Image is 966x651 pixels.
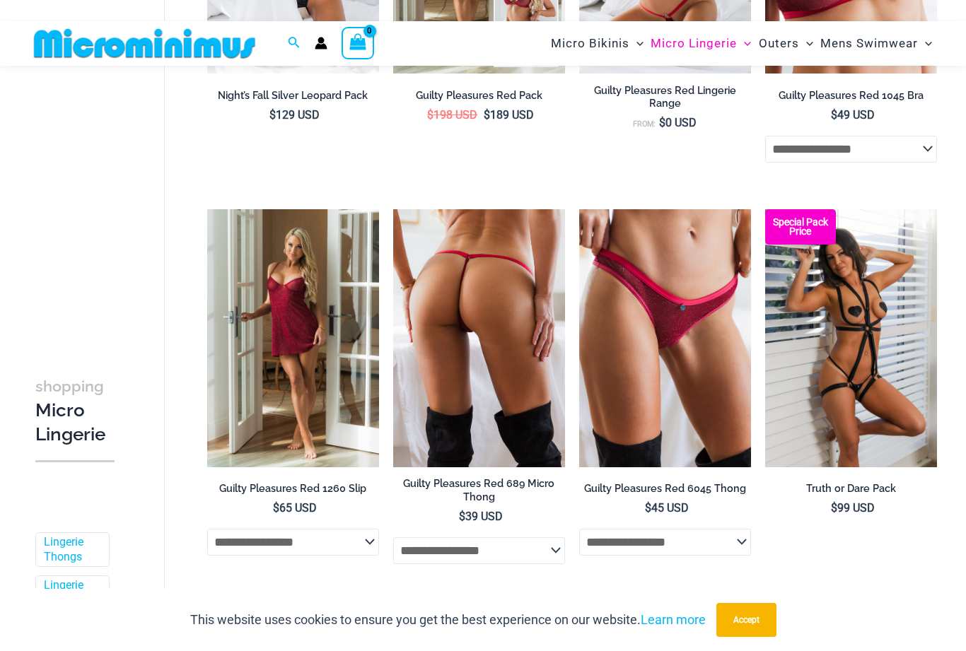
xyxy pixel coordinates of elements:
[393,89,565,102] h2: Guilty Pleasures Red Pack
[831,501,837,515] span: $
[35,377,104,395] span: shopping
[459,510,503,523] bdi: 39 USD
[831,108,875,122] bdi: 49 USD
[273,501,317,515] bdi: 65 USD
[547,25,647,61] a: Micro BikinisMenu ToggleMenu Toggle
[393,89,565,107] a: Guilty Pleasures Red Pack
[755,25,817,61] a: OutersMenu ToggleMenu Toggle
[659,116,697,129] bdi: 0 USD
[459,510,465,523] span: $
[44,535,98,565] a: Lingerie Thongs
[35,47,163,330] iframe: TrustedSite Certified
[28,28,261,59] img: MM SHOP LOGO FLAT
[190,609,706,631] p: This website uses cookies to ensure you get the best experience on our website.
[393,477,565,503] h2: Guilty Pleasures Red 689 Micro Thong
[645,501,651,515] span: $
[393,477,565,509] a: Guilty Pleasures Red 689 Micro Thong
[716,603,776,637] button: Accept
[579,209,751,467] a: Guilty Pleasures Red 6045 Thong 01Guilty Pleasures Red 6045 Thong 02Guilty Pleasures Red 6045 Tho...
[393,209,565,467] img: Guilty Pleasures Red 689 Micro 02
[207,482,379,500] a: Guilty Pleasures Red 1260 Slip
[765,218,836,236] b: Special Pack Price
[651,25,737,61] span: Micro Lingerie
[44,579,98,609] a: Lingerie Packs
[545,23,938,64] nav: Site Navigation
[918,25,932,61] span: Menu Toggle
[484,108,490,122] span: $
[645,501,689,515] bdi: 45 USD
[765,482,937,500] a: Truth or Dare Pack
[427,108,433,122] span: $
[273,501,279,515] span: $
[484,108,534,122] bdi: 189 USD
[765,209,937,467] img: Truth or Dare Black 1905 Bodysuit 611 Micro 07
[269,108,320,122] bdi: 129 USD
[831,501,875,515] bdi: 99 USD
[288,35,301,52] a: Search icon link
[629,25,644,61] span: Menu Toggle
[207,209,379,467] a: Guilty Pleasures Red 1260 Slip 01Guilty Pleasures Red 1260 Slip 02Guilty Pleasures Red 1260 Slip 02
[659,116,665,129] span: $
[579,209,751,467] img: Guilty Pleasures Red 6045 Thong 01
[579,84,751,116] a: Guilty Pleasures Red Lingerie Range
[765,89,937,102] h2: Guilty Pleasures Red 1045 Bra
[551,25,629,61] span: Micro Bikinis
[831,108,837,122] span: $
[737,25,751,61] span: Menu Toggle
[207,89,379,102] h2: Night’s Fall Silver Leopard Pack
[820,25,918,61] span: Mens Swimwear
[207,209,379,467] img: Guilty Pleasures Red 1260 Slip 01
[765,209,937,467] a: Truth or Dare Black 1905 Bodysuit 611 Micro 07 Truth or Dare Black 1905 Bodysuit 611 Micro 06Trut...
[647,25,755,61] a: Micro LingerieMenu ToggleMenu Toggle
[342,27,374,59] a: View Shopping Cart, empty
[579,482,751,495] h2: Guilty Pleasures Red 6045 Thong
[35,374,115,446] h3: Micro Lingerie
[207,89,379,107] a: Night’s Fall Silver Leopard Pack
[269,108,276,122] span: $
[633,119,656,129] span: From:
[765,89,937,107] a: Guilty Pleasures Red 1045 Bra
[207,482,379,495] h2: Guilty Pleasures Red 1260 Slip
[427,108,477,122] bdi: 198 USD
[799,25,813,61] span: Menu Toggle
[759,25,799,61] span: Outers
[579,482,751,500] a: Guilty Pleasures Red 6045 Thong
[765,482,937,495] h2: Truth or Dare Pack
[817,25,936,61] a: Mens SwimwearMenu ToggleMenu Toggle
[641,612,706,627] a: Learn more
[579,84,751,110] h2: Guilty Pleasures Red Lingerie Range
[315,37,327,49] a: Account icon link
[393,209,565,467] a: Guilty Pleasures Red 689 Micro 01Guilty Pleasures Red 689 Micro 02Guilty Pleasures Red 689 Micro 02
